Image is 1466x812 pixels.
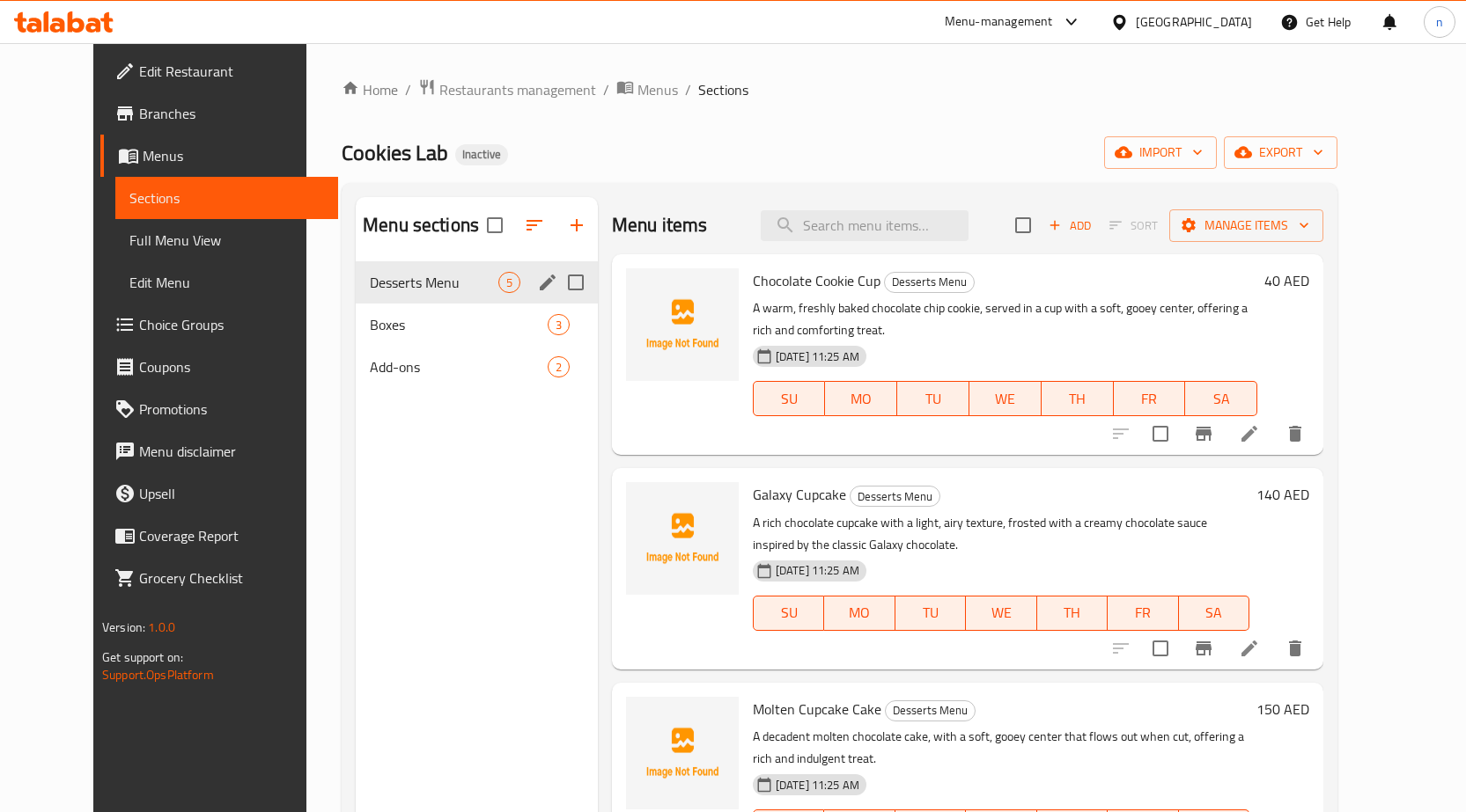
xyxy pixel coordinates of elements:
[356,254,598,395] nav: Menu sections
[139,399,324,420] span: Promotions
[1274,627,1316,669] button: delete
[1256,697,1309,721] h6: 150 AED
[1436,12,1443,32] span: n
[370,314,548,335] span: Boxes
[1182,413,1225,455] button: Branch-specific-item
[1186,600,1242,625] span: SA
[895,596,966,631] button: TU
[363,212,479,238] h2: Menu sections
[761,210,969,241] input: search
[100,346,338,388] a: Coupons
[1042,212,1098,239] button: Add
[418,78,596,101] a: Restaurants management
[1044,600,1101,625] span: TH
[342,79,398,100] a: Home
[1042,381,1114,416] button: TH
[769,348,866,365] span: [DATE] 11:25 AM
[1037,596,1108,631] button: TH
[549,317,569,333] span: 3
[761,600,817,625] span: SU
[1238,142,1323,164] span: export
[1104,136,1217,169] button: import
[534,269,561,296] button: edit
[1224,136,1337,169] button: export
[115,177,338,219] a: Sections
[139,61,324,82] span: Edit Restaurant
[513,204,556,246] span: Sort sections
[897,381,969,416] button: TU
[100,472,338,515] a: Upsell
[851,486,939,507] span: Desserts Menu
[753,596,824,631] button: SU
[1185,381,1257,416] button: SA
[850,486,940,507] div: Desserts Menu
[831,600,888,625] span: MO
[100,515,338,557] a: Coverage Report
[945,11,1053,33] div: Menu-management
[370,356,548,377] span: Add-ons
[139,525,324,546] span: Coverage Report
[139,314,324,335] span: Choice Groups
[616,78,678,101] a: Menus
[549,359,569,376] span: 2
[753,267,880,294] span: Chocolate Cookie Cup
[100,430,338,472] a: Menu disclaimer
[499,274,519,291] span: 5
[1005,207,1042,244] span: Select section
[102,646,183,669] span: Get support on:
[455,144,508,165] div: Inactive
[885,700,976,721] div: Desserts Menu
[1239,423,1260,444] a: Edit menu item
[342,133,448,172] span: Cookies Lab
[769,562,866,579] span: [DATE] 11:25 AM
[753,297,1257,341] p: A warm, freshly baked chocolate chip cookie, served in a cup with a soft, gooey center, offering ...
[966,596,1036,631] button: WE
[455,147,508,162] span: Inactive
[129,187,324,208] span: Sections
[1182,627,1225,669] button: Branch-specific-item
[1049,386,1107,412] span: TH
[129,230,324,251] span: Full Menu View
[1108,596,1178,631] button: FR
[976,386,1035,412] span: WE
[626,697,739,809] img: Molten Cupcake Cake
[139,441,324,462] span: Menu disclaimer
[100,135,338,177] a: Menus
[1169,209,1323,242] button: Manage items
[405,79,411,100] li: /
[753,726,1249,770] p: A decadent molten chocolate cake, with a soft, gooey center that flows out when cut, offering a r...
[139,483,324,504] span: Upsell
[139,356,324,377] span: Coupons
[902,600,959,625] span: TU
[761,386,819,412] span: SU
[753,696,881,722] span: Molten Cupcake Cake
[698,79,748,100] span: Sections
[100,388,338,430] a: Promotions
[769,777,866,794] span: [DATE] 11:25 AM
[556,204,598,246] button: Add section
[1046,216,1094,236] span: Add
[969,381,1042,416] button: WE
[973,600,1029,625] span: WE
[1142,630,1179,667] span: Select to update
[148,616,175,639] span: 1.0.0
[885,272,974,292] span: Desserts Menu
[1274,413,1316,455] button: delete
[626,482,739,595] img: Galaxy Cupcake
[1121,386,1179,412] span: FR
[102,663,214,686] a: Support.OpsPlatform
[129,272,324,293] span: Edit Menu
[100,304,338,346] a: Choice Groups
[356,261,598,304] div: Desserts Menu5edit
[356,346,598,388] div: Add-ons2
[115,219,338,261] a: Full Menu View
[100,50,338,92] a: Edit Restaurant
[1183,215,1309,237] span: Manage items
[143,145,324,166] span: Menus
[825,381,897,416] button: MO
[884,272,975,293] div: Desserts Menu
[139,103,324,124] span: Branches
[753,512,1249,556] p: A rich chocolate cupcake with a light, airy texture, frosted with a creamy chocolate sauce inspir...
